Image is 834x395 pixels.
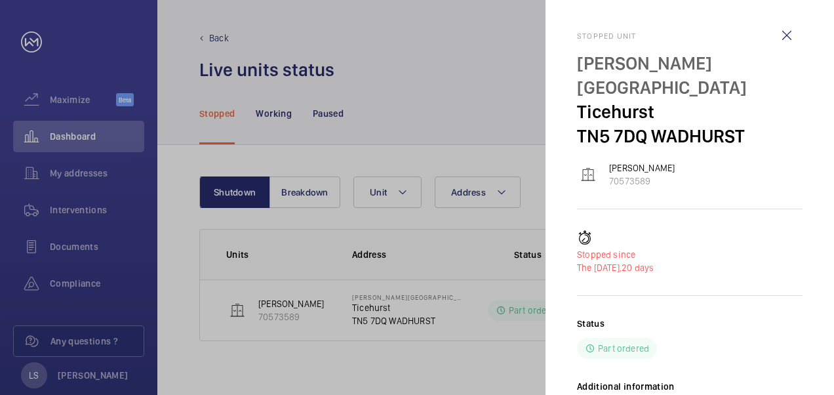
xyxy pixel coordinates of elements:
[577,124,803,148] p: TN5 7DQ WADHURST
[609,175,675,188] p: 70573589
[577,248,803,261] p: Stopped since
[577,380,803,393] h2: Additional information
[577,100,803,124] p: Ticehurst
[577,262,622,273] span: The [DATE],
[577,317,605,330] h2: Status
[598,342,649,355] p: Part ordered
[577,51,803,100] p: [PERSON_NAME][GEOGRAPHIC_DATA]
[609,161,675,175] p: [PERSON_NAME]
[577,31,803,41] h2: Stopped unit
[580,167,596,182] img: elevator.svg
[577,261,803,274] p: 20 days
